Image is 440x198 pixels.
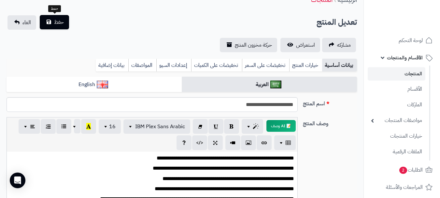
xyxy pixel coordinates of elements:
div: حفظ [48,5,61,12]
a: تخفيضات على السعر [242,59,289,72]
a: الطلبات2 [368,162,436,178]
a: حركة مخزون المنتج [220,38,277,52]
span: مشاركه [337,41,351,49]
button: حفظ [40,15,69,29]
a: العربية [182,77,357,93]
label: وصف المنتج [300,117,360,128]
a: إعدادات السيو [156,59,191,72]
img: English [97,81,108,88]
a: English [7,77,182,93]
h2: تعديل المنتج [317,16,357,29]
a: مشاركه [322,38,356,52]
img: العربية [270,81,282,88]
span: IBM Plex Sans Arabic [135,123,185,130]
a: الماركات [368,98,425,112]
a: بيانات إضافية [96,59,128,72]
a: المنتجات [368,67,425,81]
a: بيانات أساسية [322,59,357,72]
span: لوحة التحكم [399,36,423,45]
img: logo-2.png [396,18,434,32]
span: 2 [399,167,407,174]
span: حفظ [54,18,64,26]
span: الطلبات [399,165,423,175]
span: حركة مخزون المنتج [235,41,272,49]
span: الغاء [22,19,31,26]
label: اسم المنتج [300,97,360,108]
span: المراجعات والأسئلة [386,183,423,192]
a: الملفات الرقمية [368,145,425,159]
a: المواصفات [128,59,156,72]
span: 16 [109,123,116,130]
a: لوحة التحكم [368,33,436,48]
span: استعراض [296,41,315,49]
button: 📝 AI وصف [266,120,296,132]
a: خيارات المنتج [289,59,322,72]
a: مواصفات المنتجات [368,114,425,128]
a: تخفيضات على الكميات [191,59,242,72]
span: الأقسام والمنتجات [387,53,423,62]
button: 16 [99,119,121,134]
a: الغاء [7,15,36,30]
button: IBM Plex Sans Arabic [123,119,190,134]
div: Open Intercom Messenger [10,173,25,188]
a: استعراض [280,38,320,52]
a: المراجعات والأسئلة [368,179,436,195]
a: خيارات المنتجات [368,129,425,143]
a: الأقسام [368,82,425,96]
